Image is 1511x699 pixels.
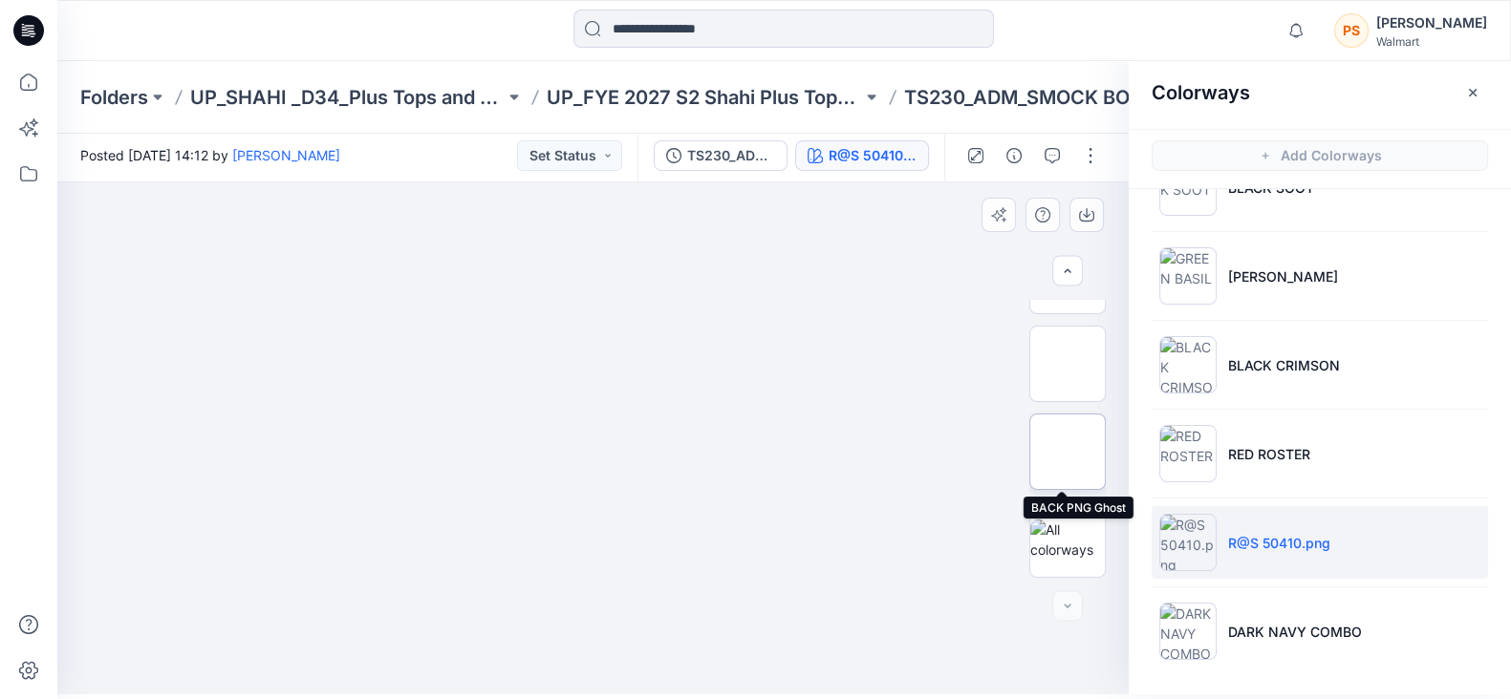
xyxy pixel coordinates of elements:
div: R@S 50410.png [829,145,917,166]
p: R@S 50410.png [1228,533,1330,553]
button: R@S 50410.png [795,140,929,171]
p: [PERSON_NAME] [1228,266,1338,286]
img: R@S 50410.png [1159,514,1217,571]
button: TS230_ADM_SMOCK BODICE MINI DRESS [654,140,788,171]
a: [PERSON_NAME] [232,147,340,163]
img: RED ROSTER [1159,425,1217,482]
p: BLACK CRIMSON [1228,355,1340,375]
a: UP_FYE 2027 S2 Shahi Plus Tops and Dress [547,84,861,111]
img: BLACK CRIMSON [1159,336,1217,393]
div: PS [1334,13,1369,48]
a: Folders [80,84,148,111]
p: TS230_ADM_SMOCK BODICE MINI DRESS [904,84,1219,111]
h2: Colorways [1152,81,1250,104]
span: Posted [DATE] 14:12 by [80,145,340,165]
img: DARK NAVY COMBO [1159,603,1217,660]
div: [PERSON_NAME] [1376,11,1487,34]
img: All colorways [1030,519,1105,560]
button: Details [999,140,1029,171]
img: GREEN BASIL [1159,247,1217,305]
p: DARK NAVY COMBO [1228,622,1362,642]
div: Walmart [1376,34,1487,49]
a: UP_SHAHI _D34_Plus Tops and Dresses [190,84,505,111]
p: RED ROSTER [1228,444,1310,464]
div: TS230_ADM_SMOCK BODICE MINI DRESS [687,145,775,166]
